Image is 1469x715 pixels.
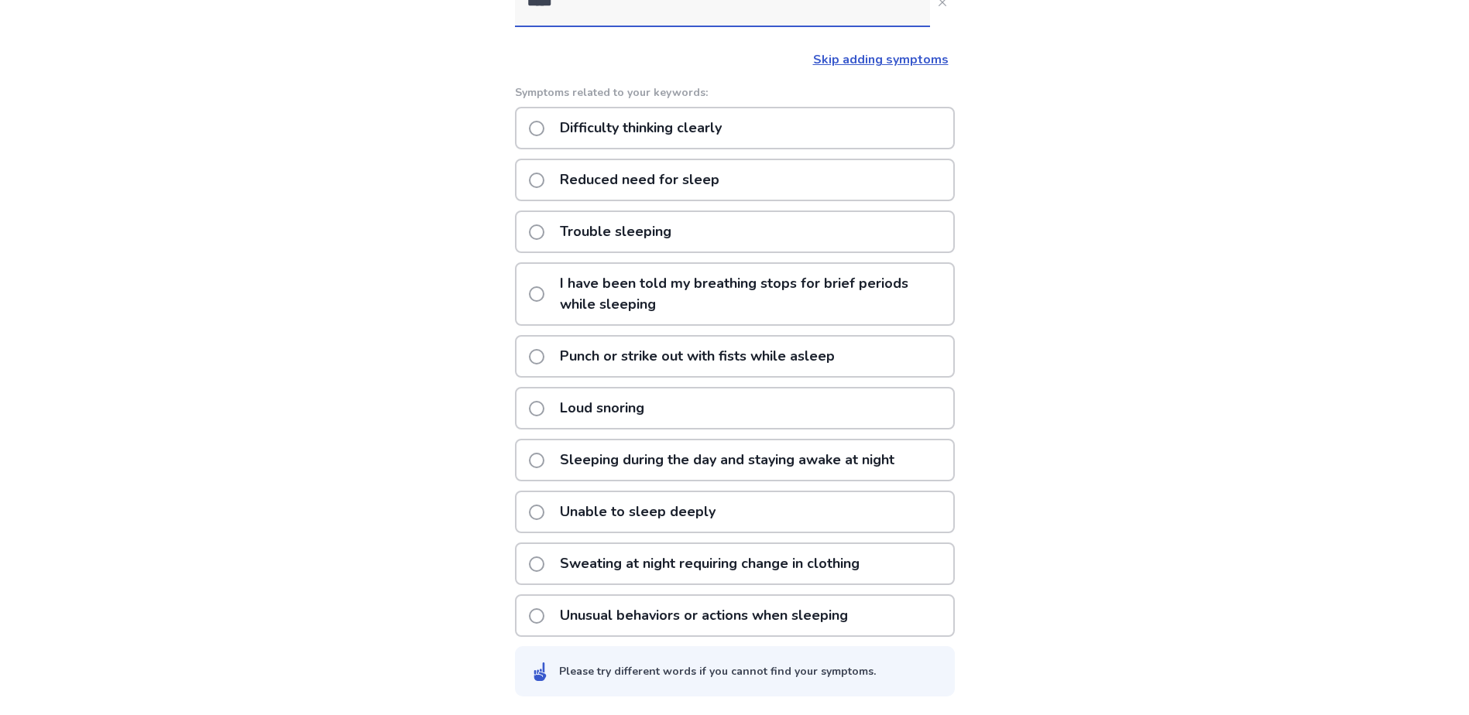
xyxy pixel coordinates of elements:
[551,492,725,532] p: Unable to sleep deeply
[551,544,869,583] p: Sweating at night requiring change in clothing
[551,108,731,148] p: Difficulty thinking clearly
[551,440,904,480] p: Sleeping during the day and staying awake at night
[551,160,729,200] p: Reduced need for sleep
[551,212,681,251] p: Trouble sleeping
[551,264,953,324] p: I have been told my breathing stops for brief periods while sleeping
[813,51,949,68] a: Skip adding symptoms
[559,663,876,679] div: Please try different words if you cannot find your symptoms.
[551,596,857,635] p: Unusual behaviors or actions when sleeping
[515,84,955,101] p: Symptoms related to your keywords:
[551,337,844,376] p: Punch or strike out with fists while asleep
[551,388,654,428] p: Loud snoring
